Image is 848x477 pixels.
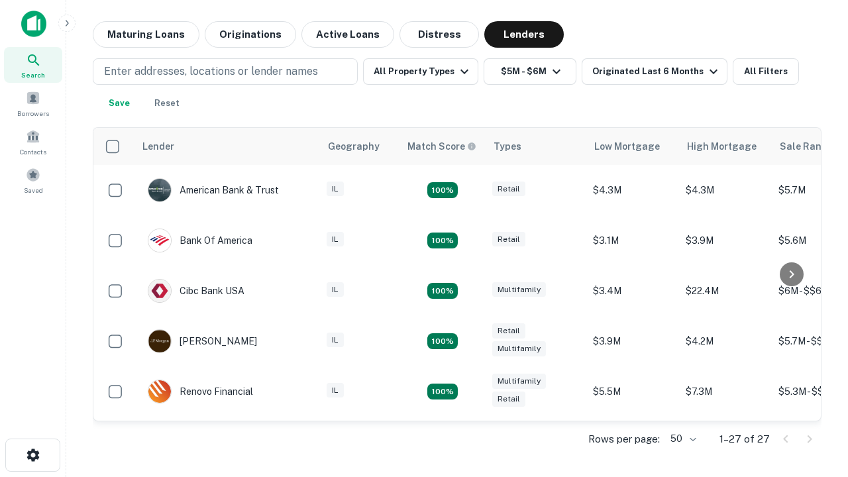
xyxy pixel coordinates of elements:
div: Retail [492,392,525,407]
p: 1–27 of 27 [719,431,770,447]
iframe: Chat Widget [782,371,848,435]
div: IL [327,282,344,297]
a: Contacts [4,124,62,160]
button: Maturing Loans [93,21,199,48]
th: Lender [134,128,320,165]
div: Multifamily [492,341,546,356]
div: Retail [492,182,525,197]
div: Retail [492,323,525,339]
td: $3.1M [586,215,679,266]
td: $3.9M [679,215,772,266]
p: Rows per page: [588,431,660,447]
div: Cibc Bank USA [148,279,244,303]
button: Reset [146,90,188,117]
div: IL [327,182,344,197]
div: Originated Last 6 Months [592,64,721,79]
div: Matching Properties: 7, hasApolloMatch: undefined [427,182,458,198]
button: Distress [399,21,479,48]
div: Multifamily [492,374,546,389]
img: picture [148,330,171,352]
div: Geography [328,138,380,154]
div: Types [494,138,521,154]
div: IL [327,333,344,348]
div: Retail [492,232,525,247]
span: Search [21,70,45,80]
div: Matching Properties: 4, hasApolloMatch: undefined [427,384,458,399]
td: $22.4M [679,266,772,316]
img: picture [148,229,171,252]
th: High Mortgage [679,128,772,165]
img: picture [148,179,171,201]
div: Multifamily [492,282,546,297]
button: All Property Types [363,58,478,85]
a: Search [4,47,62,83]
span: Contacts [20,146,46,157]
button: Save your search to get updates of matches that match your search criteria. [98,90,140,117]
button: Lenders [484,21,564,48]
th: Capitalize uses an advanced AI algorithm to match your search with the best lender. The match sco... [399,128,486,165]
img: capitalize-icon.png [21,11,46,37]
td: $2.2M [586,417,679,467]
button: Active Loans [301,21,394,48]
a: Borrowers [4,85,62,121]
h6: Match Score [407,139,474,154]
p: Enter addresses, locations or lender names [104,64,318,79]
td: $4.3M [586,165,679,215]
th: Low Mortgage [586,128,679,165]
button: Originations [205,21,296,48]
button: All Filters [733,58,799,85]
button: $5M - $6M [484,58,576,85]
div: Matching Properties: 4, hasApolloMatch: undefined [427,233,458,248]
td: $3.4M [586,266,679,316]
div: Matching Properties: 4, hasApolloMatch: undefined [427,333,458,349]
div: 50 [665,429,698,449]
div: American Bank & Trust [148,178,279,202]
button: Enter addresses, locations or lender names [93,58,358,85]
button: Originated Last 6 Months [582,58,727,85]
div: Capitalize uses an advanced AI algorithm to match your search with the best lender. The match sco... [407,139,476,154]
div: Low Mortgage [594,138,660,154]
img: picture [148,380,171,403]
div: Bank Of America [148,229,252,252]
td: $4.2M [679,316,772,366]
span: Saved [24,185,43,195]
a: Saved [4,162,62,198]
div: IL [327,383,344,398]
div: [PERSON_NAME] [148,329,257,353]
th: Types [486,128,586,165]
td: $5.5M [586,366,679,417]
div: Matching Properties: 4, hasApolloMatch: undefined [427,283,458,299]
div: Lender [142,138,174,154]
span: Borrowers [17,108,49,119]
th: Geography [320,128,399,165]
div: Renovo Financial [148,380,253,403]
div: High Mortgage [687,138,757,154]
td: $7.3M [679,366,772,417]
td: $3.1M [679,417,772,467]
img: picture [148,280,171,302]
td: $3.9M [586,316,679,366]
td: $4.3M [679,165,772,215]
div: IL [327,232,344,247]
